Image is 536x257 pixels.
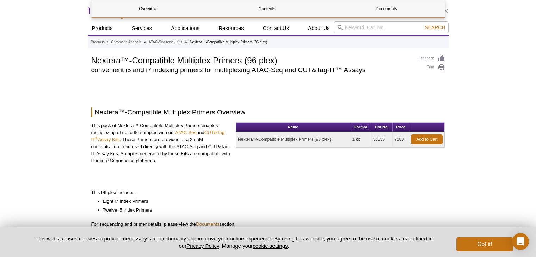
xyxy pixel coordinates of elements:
[175,130,197,135] a: ATAC-Seq
[512,233,529,250] div: Open Intercom Messenger
[23,235,445,250] p: This website uses cookies to provide necessary site functionality and improve your online experie...
[91,39,105,45] a: Products
[236,132,350,147] td: Nextera™-Compatible Multiplex Primers (96 plex)
[393,132,409,147] td: €200
[236,123,350,132] th: Name
[425,25,445,30] span: Search
[91,189,445,196] p: This 96 plex includes:
[190,40,267,44] li: Nextera™-Compatible Multiplex Primers (96 plex)
[106,40,109,44] li: »
[103,198,438,205] li: Eight i7 Index Primers
[334,21,449,33] input: Keyword, Cat. No.
[411,134,443,144] a: Add to Cart
[211,0,323,17] a: Contents
[350,123,371,132] th: Format
[196,221,220,227] a: Documents
[456,237,513,251] button: Got it!
[419,55,445,62] a: Feedback
[107,157,110,161] sup: ®
[91,122,231,164] p: This pack of Nextera™-Compatible Multiplex Primers enables multiplexing of up to 96 samples with ...
[371,132,393,147] td: 53155
[419,64,445,72] a: Print
[91,221,445,228] p: For sequencing and primer details, please view the section.
[304,21,334,35] a: About Us
[186,243,219,249] a: Privacy Policy
[128,21,156,35] a: Services
[167,21,204,35] a: Applications
[91,67,412,73] h2: convenient i5 and i7 indexing primers for multiplexing ATAC-Seq and CUT&Tag-IT™ Assays
[91,107,445,117] h2: Nextera™-Compatible Multiplex Primers Overview
[103,207,438,214] li: Twelve i5 Index Primers
[185,40,187,44] li: »
[91,55,412,65] h1: Nextera™-Compatible Multiplex Primers (96 plex)
[259,21,293,35] a: Contact Us
[111,39,141,45] a: Chromatin Analysis
[92,0,204,17] a: Overview
[88,21,117,35] a: Products
[214,21,248,35] a: Resources
[144,40,146,44] li: »
[393,123,409,132] th: Price
[423,24,447,31] button: Search
[95,136,98,140] sup: ®
[371,123,393,132] th: Cat No.
[253,243,288,249] button: cookie settings
[330,0,443,17] a: Documents
[350,132,371,147] td: 1 kit
[149,39,182,45] a: ATAC-Seq Assay Kits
